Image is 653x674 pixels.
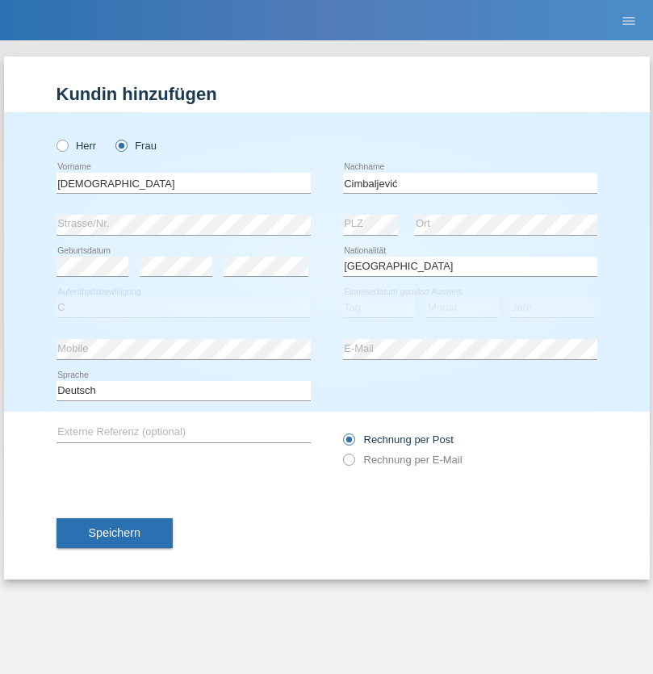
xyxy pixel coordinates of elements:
[343,433,354,454] input: Rechnung per Post
[343,454,354,474] input: Rechnung per E-Mail
[115,140,157,152] label: Frau
[57,140,97,152] label: Herr
[115,140,126,150] input: Frau
[343,433,454,446] label: Rechnung per Post
[57,140,67,150] input: Herr
[57,84,597,104] h1: Kundin hinzufügen
[343,454,463,466] label: Rechnung per E-Mail
[613,15,645,25] a: menu
[89,526,140,539] span: Speichern
[57,518,173,549] button: Speichern
[621,13,637,29] i: menu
